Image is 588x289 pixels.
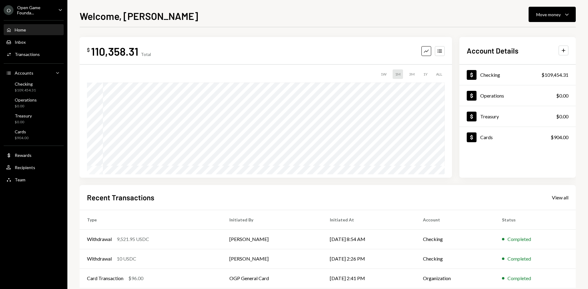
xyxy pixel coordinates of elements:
[87,192,154,202] h2: Recent Transactions
[322,210,416,229] th: Initiated At
[87,47,90,53] div: $
[507,235,531,243] div: Completed
[222,269,322,288] td: OGP General Card
[4,80,64,94] a: Checking$109,454.31
[15,153,32,158] div: Rewards
[15,104,37,109] div: $0.00
[4,111,64,126] a: Treasury$0.00
[416,249,495,269] td: Checking
[15,165,35,170] div: Recipients
[434,69,445,79] div: ALL
[222,210,322,229] th: Initiated By
[4,49,64,60] a: Transactions
[416,229,495,249] td: Checking
[459,127,576,147] a: Cards$904.00
[4,5,13,15] div: O
[117,255,136,262] div: 10 USDC
[480,72,500,78] div: Checking
[128,275,143,282] div: $96.00
[4,67,64,78] a: Accounts
[421,69,430,79] div: 1Y
[80,10,198,22] h1: Welcome, [PERSON_NAME]
[4,162,64,173] a: Recipients
[4,127,64,142] a: Cards$904.00
[4,150,64,161] a: Rewards
[222,229,322,249] td: [PERSON_NAME]
[551,134,568,141] div: $904.00
[87,255,112,262] div: Withdrawal
[556,113,568,120] div: $0.00
[222,249,322,269] td: [PERSON_NAME]
[459,85,576,106] a: Operations$0.00
[17,5,53,15] div: Open Game Founda...
[495,210,576,229] th: Status
[378,69,389,79] div: 1W
[322,249,416,269] td: [DATE] 2:26 PM
[80,210,222,229] th: Type
[459,106,576,127] a: Treasury$0.00
[117,235,149,243] div: 9,521.95 USDC
[529,7,576,22] button: Move money
[15,52,40,57] div: Transactions
[15,113,32,118] div: Treasury
[4,36,64,47] a: Inbox
[15,88,36,93] div: $109,454.31
[536,11,561,18] div: Move money
[15,27,26,32] div: Home
[4,95,64,110] a: Operations$0.00
[480,93,504,98] div: Operations
[4,24,64,35] a: Home
[141,52,151,57] div: Total
[416,269,495,288] td: Organization
[4,174,64,185] a: Team
[507,275,531,282] div: Completed
[541,71,568,79] div: $109,454.31
[393,69,403,79] div: 1M
[87,275,123,282] div: Card Transaction
[552,195,568,201] div: View all
[480,134,493,140] div: Cards
[15,120,32,125] div: $0.00
[15,129,28,134] div: Cards
[15,81,36,87] div: Checking
[322,229,416,249] td: [DATE] 8:54 AM
[459,65,576,85] a: Checking$109,454.31
[416,210,495,229] th: Account
[407,69,417,79] div: 3M
[480,113,499,119] div: Treasury
[15,135,28,141] div: $904.00
[87,235,112,243] div: Withdrawal
[467,46,518,56] h2: Account Details
[507,255,531,262] div: Completed
[322,269,416,288] td: [DATE] 2:41 PM
[91,44,138,58] div: 110,358.31
[556,92,568,99] div: $0.00
[15,97,37,102] div: Operations
[15,177,25,182] div: Team
[15,39,26,45] div: Inbox
[552,194,568,201] a: View all
[15,70,33,76] div: Accounts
